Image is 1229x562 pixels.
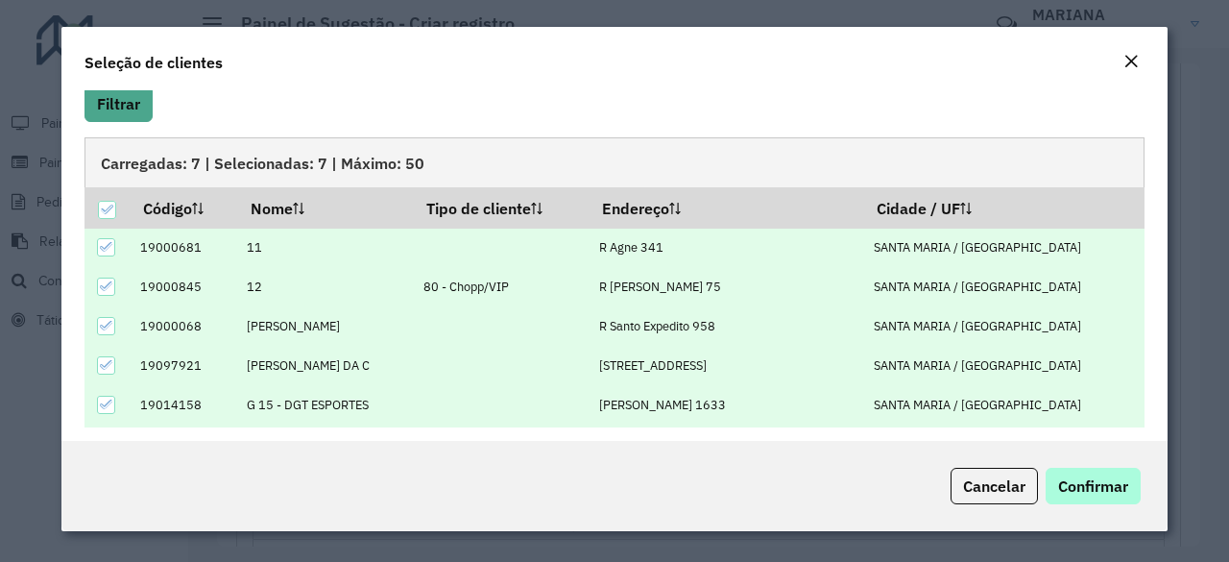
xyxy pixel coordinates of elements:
button: Confirmar [1046,468,1141,504]
span: Cancelar [963,476,1025,496]
div: Carregadas: 7 | Selecionadas: 7 | Máximo: 50 [84,137,1145,187]
td: SANTA MARIA / [GEOGRAPHIC_DATA] [863,267,1144,306]
td: [PERSON_NAME] [237,306,414,346]
td: 11 [237,229,414,268]
td: R Santo Expedito 958 [589,306,863,346]
td: [STREET_ADDRESS] [589,346,863,385]
td: 19014158 [130,385,236,425]
td: BRIGADEIRO [PERSON_NAME] 6261 [589,425,863,464]
td: SANTA MARIA / [GEOGRAPHIC_DATA] [863,306,1144,346]
button: Cancelar [951,468,1038,504]
td: SANTA MARIA / [GEOGRAPHIC_DATA] [863,346,1144,385]
td: R Agne 341 [589,229,863,268]
button: Filtrar [84,86,153,122]
td: [PERSON_NAME] DA C [237,346,414,385]
td: [PERSON_NAME] 1633 [589,385,863,425]
td: 80 - Chopp/VIP [413,267,589,306]
td: 19097921 [130,346,236,385]
th: Nome [237,187,414,228]
td: 19000845 [130,267,236,306]
em: Fechar [1123,54,1139,69]
td: SANTA MARIA / [GEOGRAPHIC_DATA] [863,229,1144,268]
td: SANTA MARIA / [GEOGRAPHIC_DATA] [863,425,1144,464]
td: 19014678 [130,425,236,464]
td: SANTA MARIA / [GEOGRAPHIC_DATA] [863,385,1144,425]
td: R [PERSON_NAME] 75 [589,267,863,306]
td: [PERSON_NAME] [237,425,414,464]
td: 9 - Difícil acesso [413,425,589,464]
th: Cidade / UF [863,187,1144,228]
h4: Seleção de clientes [84,51,223,74]
th: Tipo de cliente [413,187,589,228]
th: Código [130,187,236,228]
button: Close [1118,50,1145,75]
td: 19000681 [130,229,236,268]
span: Confirmar [1058,476,1128,496]
th: Endereço [589,187,863,228]
td: 19000068 [130,306,236,346]
td: 12 [237,267,414,306]
td: G 15 - DGT ESPORTES [237,385,414,425]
